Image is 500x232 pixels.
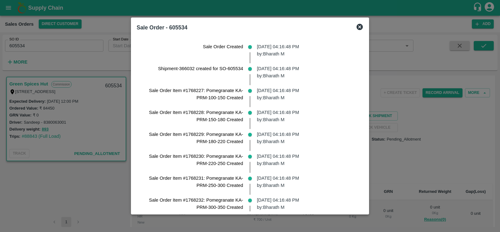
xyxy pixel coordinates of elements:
p: Sale Order Item #1768228: Pomegranate KA-PRM-150-180 Created [142,109,243,123]
p: [DATE] 04:16:48 PM by: Bharath M [257,197,358,211]
p: [DATE] 04:16:48 PM by: Bharath M [257,87,358,101]
p: [DATE] 04:16:48 PM by: Bharath M [257,65,358,79]
p: [DATE] 04:16:48 PM by: Bharath M [257,109,358,123]
p: Sale Order Item #1768232: Pomegranate KA-PRM-300-350 Created [142,197,243,211]
p: Sale Order Item #1768230: Pomegranate KA-PRM-220-250 Created [142,153,243,167]
p: [DATE] 04:16:48 PM by: Bharath M [257,153,358,167]
p: Sale Order Created [142,43,243,50]
p: Sale Order Item #1768229: Pomegranate KA-PRM-180-220 Created [142,131,243,145]
p: Sale Order Item #1768231: Pomegranate KA-PRM-250-300 Created [142,175,243,189]
p: [DATE] 04:16:48 PM by: Bharath M [257,131,358,145]
p: [DATE] 04:16:48 PM by: Bharath M [257,175,358,189]
p: Sale Order Item #1768227: Pomegranate KA-PRM-100-150 Created [142,87,243,101]
b: Sale Order - 605534 [137,24,187,31]
p: [DATE] 04:16:48 PM by: Bharath M [257,43,358,57]
p: Shipment-366032 created for SO-605534 [142,65,243,72]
